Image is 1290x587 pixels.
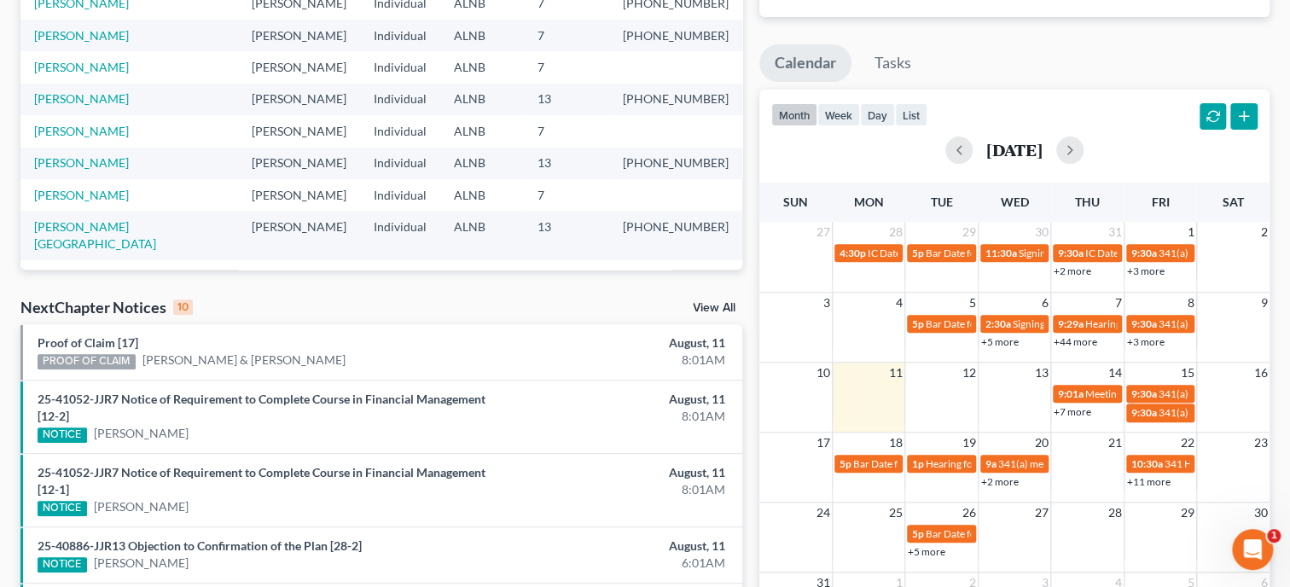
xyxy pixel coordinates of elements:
[860,103,895,126] button: day
[1075,195,1100,209] span: Thu
[440,148,524,179] td: ALNB
[1252,433,1270,453] span: 23
[981,475,1019,488] a: +2 more
[815,222,832,242] span: 27
[693,302,735,314] a: View All
[1085,317,1218,330] span: Hearing for [PERSON_NAME]
[1186,293,1196,313] span: 8
[908,545,945,558] a: +5 more
[360,179,440,211] td: Individual
[961,363,978,383] span: 12
[1252,503,1270,523] span: 30
[238,211,360,259] td: [PERSON_NAME]
[887,222,904,242] span: 28
[815,503,832,523] span: 24
[894,293,904,313] span: 4
[507,464,724,481] div: August, 11
[815,363,832,383] span: 10
[822,293,832,313] span: 3
[440,51,524,83] td: ALNB
[34,188,129,202] a: [PERSON_NAME]
[853,195,883,209] span: Mon
[507,408,724,425] div: 8:01AM
[853,457,990,470] span: Bar Date for [PERSON_NAME]
[912,457,924,470] span: 1p
[238,179,360,211] td: [PERSON_NAME]
[524,211,609,259] td: 13
[94,555,189,572] a: [PERSON_NAME]
[912,317,924,330] span: 5p
[1186,222,1196,242] span: 1
[840,457,851,470] span: 5p
[1000,195,1028,209] span: Wed
[94,425,189,442] a: [PERSON_NAME]
[985,247,1017,259] span: 11:30a
[1033,503,1050,523] span: 27
[360,51,440,83] td: Individual
[1058,317,1084,330] span: 9:29a
[961,433,978,453] span: 19
[783,195,808,209] span: Sun
[38,538,362,553] a: 25-40886-JJR13 Objection to Confirmation of the Plan [28-2]
[360,211,440,259] td: Individual
[817,103,860,126] button: week
[1107,433,1124,453] span: 21
[1131,247,1157,259] span: 9:30a
[1223,195,1244,209] span: Sat
[34,219,156,251] a: [PERSON_NAME][GEOGRAPHIC_DATA]
[1054,405,1091,418] a: +7 more
[507,555,724,572] div: 6:01AM
[238,148,360,179] td: [PERSON_NAME]
[38,557,87,572] div: NOTICE
[840,247,866,259] span: 4:30p
[34,124,129,138] a: [PERSON_NAME]
[524,115,609,147] td: 7
[1232,529,1273,570] iframe: Intercom live chat
[1259,293,1270,313] span: 9
[1179,363,1196,383] span: 15
[887,503,904,523] span: 25
[524,179,609,211] td: 7
[1131,387,1157,400] span: 9:30a
[38,392,485,423] a: 25-41052-JJR7 Notice of Requirement to Complete Course in Financial Management [12-2]
[961,222,978,242] span: 29
[1131,457,1163,470] span: 10:30a
[895,103,927,126] button: list
[38,465,485,497] a: 25-41052-JJR7 Notice of Requirement to Complete Course in Financial Management [12-1]
[1127,475,1171,488] a: +11 more
[238,260,360,292] td: [PERSON_NAME]
[609,20,742,51] td: [PHONE_NUMBER]
[507,334,724,352] div: August, 11
[1131,317,1157,330] span: 9:30a
[609,260,742,292] td: [PHONE_NUMBER]
[440,84,524,115] td: ALNB
[930,195,952,209] span: Tue
[1058,387,1084,400] span: 9:01a
[360,84,440,115] td: Individual
[912,247,924,259] span: 5p
[34,28,129,43] a: [PERSON_NAME]
[981,335,1019,348] a: +5 more
[887,363,904,383] span: 11
[238,51,360,83] td: [PERSON_NAME]
[912,527,924,540] span: 5p
[440,260,524,292] td: ALNB
[524,51,609,83] td: 7
[1019,247,1171,259] span: Signing Date for [PERSON_NAME]
[1179,503,1196,523] span: 29
[238,84,360,115] td: [PERSON_NAME]
[998,457,1163,470] span: 341(a) meeting for [PERSON_NAME]
[238,115,360,147] td: [PERSON_NAME]
[967,293,978,313] span: 5
[868,247,998,259] span: IC Date for [PERSON_NAME]
[38,501,87,516] div: NOTICE
[926,317,1153,330] span: Bar Date for [PERSON_NAME] & [PERSON_NAME]
[1033,222,1050,242] span: 30
[1013,317,1165,330] span: Signing Date for [PERSON_NAME]
[38,427,87,443] div: NOTICE
[961,503,978,523] span: 26
[94,498,189,515] a: [PERSON_NAME]
[609,211,742,259] td: [PHONE_NUMBER]
[34,91,129,106] a: [PERSON_NAME]
[1151,195,1169,209] span: Fri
